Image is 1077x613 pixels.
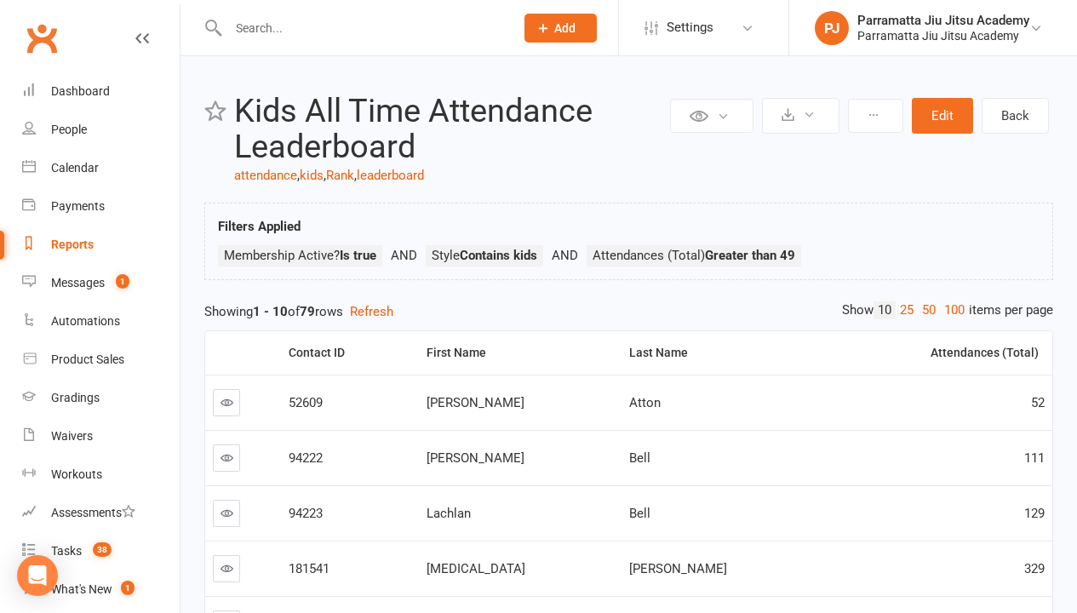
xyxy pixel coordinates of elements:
span: [PERSON_NAME] [427,395,524,410]
span: , [324,168,326,183]
span: 52609 [289,395,323,410]
div: Parramatta Jiu Jitsu Academy [857,28,1029,43]
span: Membership Active? [224,248,376,263]
span: Style [432,248,537,263]
div: Attendances (Total) [830,347,1039,359]
div: Reports [51,238,94,251]
a: What's New1 [22,570,180,609]
div: Product Sales [51,352,124,366]
a: Product Sales [22,341,180,379]
span: 1 [121,581,135,595]
button: Edit [912,98,973,134]
a: attendance [234,168,297,183]
div: Tasks [51,544,82,558]
strong: Greater than 49 [705,248,795,263]
span: Add [554,21,576,35]
span: Attendances (Total) [593,248,795,263]
a: 10 [874,301,896,319]
span: Bell [629,506,650,521]
span: Settings [667,9,713,47]
div: Messages [51,276,105,289]
span: [MEDICAL_DATA] [427,561,525,576]
div: Waivers [51,429,93,443]
a: Tasks 38 [22,532,180,570]
span: [PERSON_NAME] [629,561,727,576]
div: Open Intercom Messenger [17,555,58,596]
a: Messages 1 [22,264,180,302]
a: Waivers [22,417,180,455]
a: Back [982,98,1049,134]
div: Workouts [51,467,102,481]
span: 94223 [289,506,323,521]
a: 50 [918,301,940,319]
a: Payments [22,187,180,226]
span: 111 [1024,450,1045,466]
strong: Contains kids [460,248,537,263]
div: Show items per page [842,301,1053,319]
div: Automations [51,314,120,328]
button: Refresh [350,301,393,322]
div: PJ [815,11,849,45]
div: Gradings [51,391,100,404]
div: What's New [51,582,112,596]
a: Rank [326,168,354,183]
span: 181541 [289,561,329,576]
div: Parramatta Jiu Jitsu Academy [857,13,1029,28]
strong: 1 - 10 [253,304,288,319]
h2: Kids All Time Attendance Leaderboard [234,94,666,165]
a: 25 [896,301,918,319]
a: Clubworx [20,17,63,60]
a: Assessments [22,494,180,532]
strong: Filters Applied [218,219,301,234]
a: People [22,111,180,149]
div: Dashboard [51,84,110,98]
div: Contact ID [289,347,405,359]
span: Lachlan [427,506,471,521]
div: Assessments [51,506,135,519]
span: 129 [1024,506,1045,521]
div: Payments [51,199,105,213]
span: [PERSON_NAME] [427,450,524,466]
span: 52 [1031,395,1045,410]
a: Calendar [22,149,180,187]
input: Search... [223,16,502,40]
a: Automations [22,302,180,341]
span: 1 [116,274,129,289]
a: Dashboard [22,72,180,111]
a: Reports [22,226,180,264]
span: 94222 [289,450,323,466]
div: First Name [427,347,608,359]
div: Last Name [629,347,809,359]
a: kids [300,168,324,183]
span: , [297,168,300,183]
a: Gradings [22,379,180,417]
div: Showing of rows [204,301,1053,322]
span: Bell [629,450,650,466]
strong: 79 [300,304,315,319]
span: 329 [1024,561,1045,576]
div: Calendar [51,161,99,175]
a: leaderboard [357,168,424,183]
span: 38 [93,542,112,557]
strong: Is true [340,248,376,263]
span: Atton [629,395,661,410]
div: People [51,123,87,136]
span: , [354,168,357,183]
a: 100 [940,301,969,319]
a: Workouts [22,455,180,494]
button: Add [524,14,597,43]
